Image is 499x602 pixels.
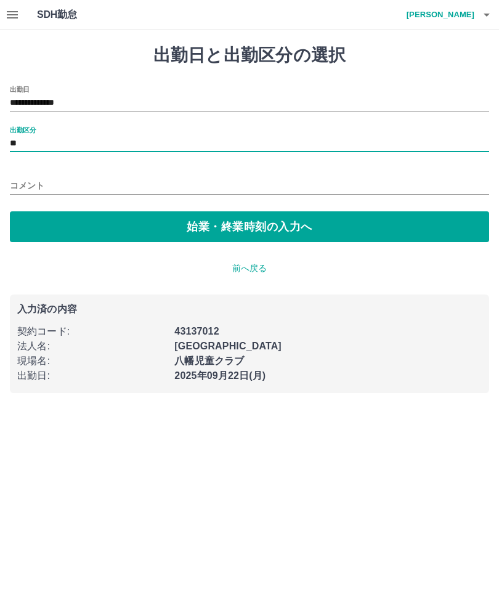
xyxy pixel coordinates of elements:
p: 法人名 : [17,339,167,354]
b: 43137012 [174,326,219,336]
p: 前へ戻る [10,262,489,275]
p: 入力済の内容 [17,304,482,314]
label: 出勤日 [10,84,30,94]
h1: 出勤日と出勤区分の選択 [10,45,489,66]
b: 2025年09月22日(月) [174,370,266,381]
p: 契約コード : [17,324,167,339]
b: 八幡児童クラブ [174,356,244,366]
button: 始業・終業時刻の入力へ [10,211,489,242]
label: 出勤区分 [10,125,36,134]
p: 現場名 : [17,354,167,368]
p: 出勤日 : [17,368,167,383]
b: [GEOGRAPHIC_DATA] [174,341,282,351]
